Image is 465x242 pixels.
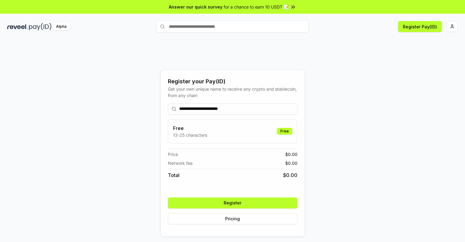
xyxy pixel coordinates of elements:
[169,4,222,10] span: Answer our quick survey
[168,197,297,208] button: Register
[173,132,207,138] p: 13-25 characters
[7,23,28,31] img: reveel_dark
[285,160,297,166] span: $ 0.00
[53,23,70,31] div: Alpha
[168,86,297,99] div: Get your own unique name to receive any crypto and stablecoin, from any chain
[168,151,178,157] span: Price
[168,172,179,179] span: Total
[398,21,442,32] button: Register Pay(ID)
[277,128,292,135] div: Free
[283,172,297,179] span: $ 0.00
[29,23,51,31] img: pay_id
[168,213,297,224] button: Pricing
[173,125,207,132] h3: Free
[168,77,297,86] div: Register your Pay(ID)
[168,160,193,166] span: Network fee
[224,4,289,10] span: for a chance to earn 10 USDT 📝
[285,151,297,157] span: $ 0.00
